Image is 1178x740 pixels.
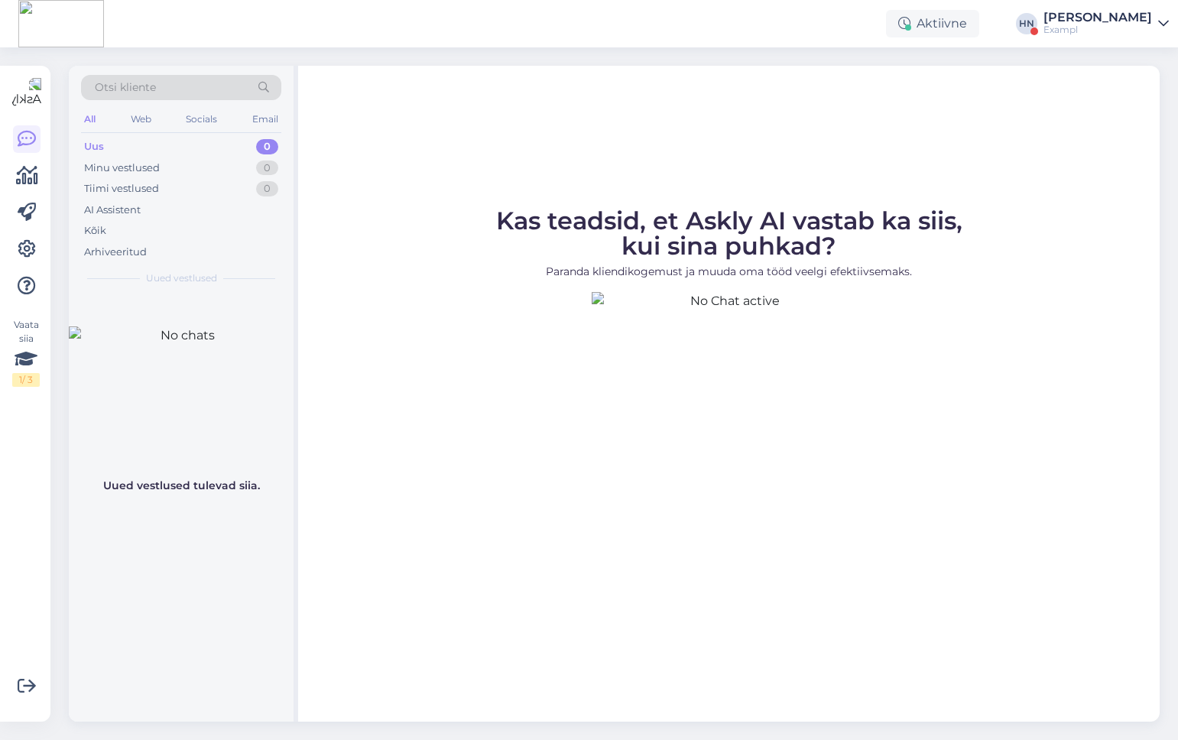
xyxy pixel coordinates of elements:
div: Kõik [84,223,106,239]
div: 0 [256,161,278,176]
div: 0 [256,181,278,196]
a: [PERSON_NAME]Exampl [1043,11,1169,36]
div: Tiimi vestlused [84,181,159,196]
div: AI Assistent [84,203,141,218]
div: Socials [183,109,220,129]
div: 1 / 3 [12,373,40,387]
span: Otsi kliente [95,80,156,96]
img: Askly Logo [12,78,41,107]
div: Vaata siia [12,318,40,387]
div: Aktiivne [886,10,979,37]
div: Minu vestlused [84,161,160,176]
div: Exampl [1043,24,1152,36]
div: [PERSON_NAME] [1043,11,1152,24]
span: Kas teadsid, et Askly AI vastab ka siis, kui sina puhkad? [496,206,962,261]
p: Paranda kliendikogemust ja muuda oma tööd veelgi efektiivsemaks. [496,264,962,280]
div: Arhiveeritud [84,245,147,260]
div: HN [1016,13,1037,34]
div: 0 [256,139,278,154]
img: No chats [69,326,294,464]
span: Uued vestlused [146,271,217,285]
div: All [81,109,99,129]
div: Web [128,109,154,129]
p: Uued vestlused tulevad siia. [103,478,260,494]
div: Uus [84,139,104,154]
div: Email [249,109,281,129]
img: No Chat active [592,292,867,567]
